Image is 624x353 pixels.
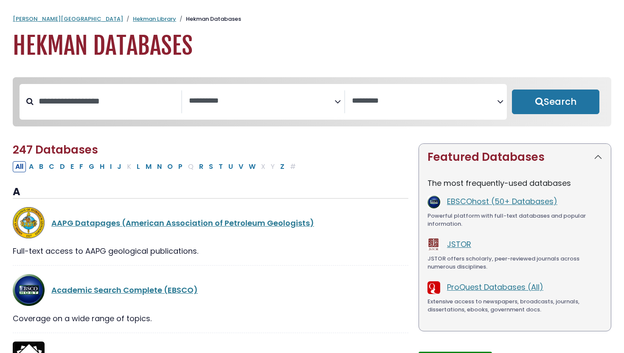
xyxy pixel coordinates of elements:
span: 247 Databases [13,142,98,157]
a: AAPG Datapages (American Association of Petroleum Geologists) [51,218,314,228]
div: Alpha-list to filter by first letter of database name [13,161,299,171]
button: Filter Results H [97,161,107,172]
input: Search database by title or keyword [34,94,181,108]
div: JSTOR offers scholarly, peer-reviewed journals across numerous disciplines. [427,255,602,271]
button: Filter Results U [226,161,236,172]
button: Filter Results S [206,161,216,172]
button: Filter Results W [246,161,258,172]
a: [PERSON_NAME][GEOGRAPHIC_DATA] [13,15,123,23]
h1: Hekman Databases [13,32,611,60]
li: Hekman Databases [176,15,241,23]
textarea: Search [352,97,497,106]
button: Filter Results E [68,161,76,172]
a: Hekman Library [133,15,176,23]
button: Filter Results C [46,161,57,172]
button: Filter Results O [165,161,175,172]
textarea: Search [189,97,334,106]
button: Filter Results F [77,161,86,172]
nav: Search filters [13,77,611,126]
p: The most frequently-used databases [427,177,602,189]
button: Filter Results A [26,161,36,172]
button: Filter Results N [155,161,164,172]
a: Academic Search Complete (EBSCO) [51,285,198,295]
button: Filter Results T [216,161,225,172]
button: Filter Results D [57,161,67,172]
button: Filter Results P [176,161,185,172]
nav: breadcrumb [13,15,611,23]
div: Extensive access to newspapers, broadcasts, journals, dissertations, ebooks, government docs. [427,297,602,314]
button: Filter Results I [107,161,114,172]
button: Filter Results V [236,161,246,172]
button: Filter Results G [86,161,97,172]
button: Filter Results Z [278,161,287,172]
button: Featured Databases [419,144,611,171]
div: Coverage on a wide range of topics. [13,313,408,324]
a: EBSCOhost (50+ Databases) [447,196,557,207]
div: Powerful platform with full-text databases and popular information. [427,212,602,228]
a: ProQuest Databases (All) [447,282,543,292]
button: Filter Results B [37,161,46,172]
h3: A [13,186,408,199]
button: Filter Results R [197,161,206,172]
button: Filter Results J [115,161,124,172]
a: JSTOR [447,239,471,249]
div: Full-text access to AAPG geological publications. [13,245,408,257]
button: Filter Results M [143,161,154,172]
button: Filter Results L [134,161,143,172]
button: All [13,161,26,172]
button: Submit for Search Results [512,90,599,114]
